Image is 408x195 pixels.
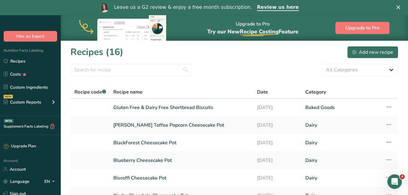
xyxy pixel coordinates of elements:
[207,15,298,41] div: Upgrade to Pro
[70,45,123,59] h1: Recipes (16)
[113,154,250,167] a: Blueberry Cheesecake Pot
[44,178,57,185] div: EN
[305,88,326,96] span: Category
[113,136,250,149] a: BlackForest Cheesecake Pot
[113,119,250,132] a: [PERSON_NAME] Toffee Popcorn Cheesecake Pot
[79,15,170,41] img: costing-banner-img.503cc26.webp
[70,64,192,76] input: Search for recipe
[335,22,389,34] button: Upgrade to Pro
[99,3,109,12] img: Profile image for Reem
[113,172,250,184] a: Biscoffi Cheesecake Pot
[113,101,250,114] a: Gluten Free & Dairy Free Shortbread Biscuits
[400,174,405,179] span: 4
[305,101,378,114] a: Baked Goods
[305,119,378,132] a: Dairy
[257,119,298,132] a: [DATE]
[305,136,378,149] a: Dairy
[114,4,252,10] div: Leave us a G2 review & enjoy a free month subscription.
[345,24,379,32] span: Upgrade to Pro
[4,31,57,42] button: Hire an Expert
[257,88,268,96] span: Date
[4,99,41,105] div: Custom Reports
[74,89,106,95] span: Recipe code
[4,95,13,98] div: NEW
[387,174,402,189] iframe: Intercom live chat
[396,5,403,9] div: Close
[4,143,36,149] div: Upgrade Plan
[257,136,298,149] a: [DATE]
[305,154,378,167] a: Dairy
[352,49,393,56] div: Add new recipe
[113,88,142,96] span: Recipe name
[4,176,29,187] a: Language
[257,4,299,11] a: Review us here
[240,28,279,35] span: Recipe Costing
[257,172,298,184] a: [DATE]
[207,28,298,35] span: Try our New Feature
[305,172,378,184] a: Dairy
[257,101,298,114] a: [DATE]
[347,46,398,58] button: Add new recipe
[4,119,13,123] div: BETA
[257,154,298,167] a: [DATE]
